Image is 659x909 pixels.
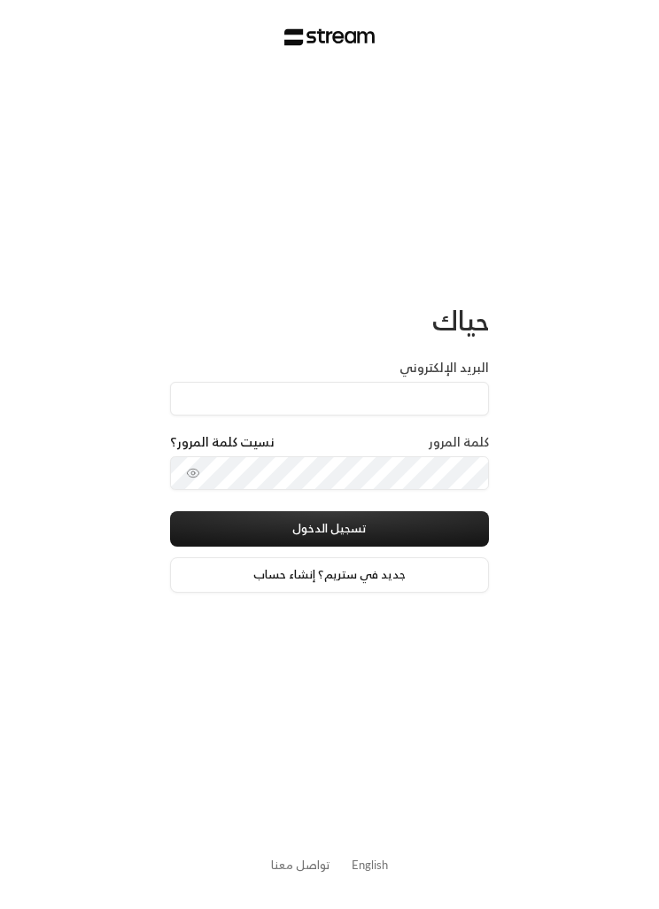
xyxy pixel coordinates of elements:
a: تواصل معنا [271,855,330,875]
a: نسيت كلمة المرور؟ [170,433,275,451]
button: تسجيل الدخول [170,511,489,547]
a: English [352,850,388,881]
button: تواصل معنا [271,857,330,874]
button: toggle password visibility [179,459,207,487]
a: جديد في ستريم؟ إنشاء حساب [170,557,489,593]
label: البريد الإلكتروني [399,359,489,377]
span: حياك [432,297,489,344]
img: Stream Logo [284,28,376,46]
label: كلمة المرور [429,433,489,451]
